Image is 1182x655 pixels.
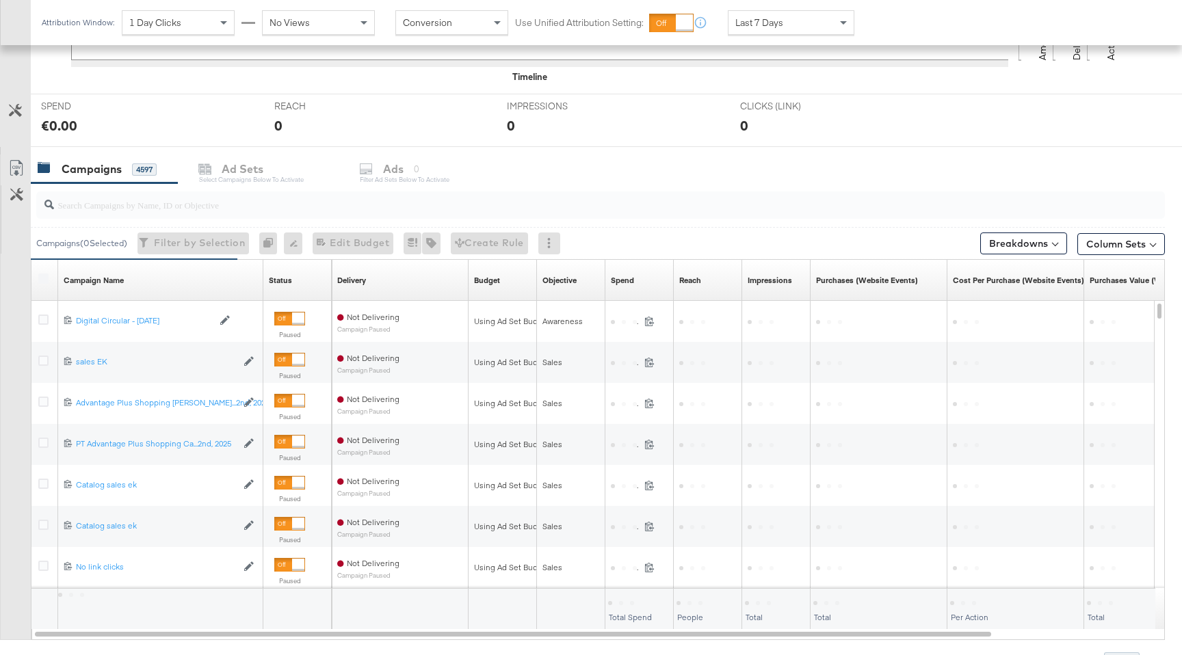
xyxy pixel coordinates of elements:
div: Using Ad Set Budget [474,480,550,491]
span: SPEND [41,100,144,113]
sub: Campaign Paused [337,325,399,333]
span: Total [1088,612,1105,622]
sub: Campaign Paused [337,490,399,497]
a: Your campaign name. [64,275,124,286]
div: €0.00 [41,116,77,135]
div: Campaign Name [64,275,124,286]
div: Catalog sales ek [76,479,237,490]
div: Impressions [748,275,792,286]
div: Purchases (Website Events) [816,275,918,286]
a: The average cost for each purchase tracked by your Custom Audience pixel on your website after pe... [953,275,1084,286]
div: Attribution Window: [41,18,115,27]
div: Using Ad Set Budget [474,316,550,327]
div: PT Advantage Plus Shopping Ca...2nd, 2025 [76,438,237,449]
div: Advantage Plus Shopping [PERSON_NAME]...2nd, 2025 [76,397,237,408]
span: REACH [274,100,377,113]
div: Using Ad Set Budget [474,562,550,573]
label: Paused [274,453,305,462]
label: Use Unified Attribution Setting: [515,16,644,29]
span: Total Spend [609,612,652,622]
div: 4597 [132,163,157,176]
div: Spend [611,275,634,286]
div: Status [269,275,292,286]
div: 0 [274,116,283,135]
span: Sales [542,357,562,367]
div: Cost Per Purchase (Website Events) [953,275,1084,286]
span: Sales [542,562,562,572]
span: Not Delivering [347,353,399,363]
span: Not Delivering [347,517,399,527]
sub: Campaign Paused [337,531,399,538]
span: 1 Day Clicks [129,16,181,29]
div: Objective [542,275,577,286]
span: Not Delivering [347,558,399,568]
span: Not Delivering [347,312,399,322]
span: Not Delivering [347,476,399,486]
button: Column Sets [1077,233,1165,255]
a: The number of people your ad was served to. [679,275,701,286]
label: Paused [274,371,305,380]
div: Using Ad Set Budget [474,439,550,450]
span: Last 7 Days [735,16,783,29]
div: 0 [740,116,748,135]
span: Sales [542,480,562,490]
span: Not Delivering [347,394,399,404]
div: No link clicks [76,561,237,572]
span: CLICKS (LINK) [740,100,843,113]
label: Paused [274,412,305,421]
span: Awareness [542,316,583,326]
a: Shows the current state of your Ad Campaign. [269,275,292,286]
div: Using Ad Set Budget [474,357,550,368]
sub: Campaign Paused [337,572,399,579]
input: Search Campaigns by Name, ID or Objective [54,186,1062,213]
a: Catalog sales ek [76,479,237,491]
label: Paused [274,576,305,585]
a: The number of times a purchase was made tracked by your Custom Audience pixel on your website aft... [816,275,918,286]
a: PT Advantage Plus Shopping Ca...2nd, 2025 [76,438,237,450]
span: Not Delivering [347,435,399,445]
a: Reflects the ability of your Ad Campaign to achieve delivery based on ad states, schedule and bud... [337,275,366,286]
a: Catalog sales ek [76,520,237,532]
a: Your campaign's objective. [542,275,577,286]
div: Campaigns ( 0 Selected) [36,237,127,250]
div: 0 [259,232,284,254]
span: People [677,612,703,622]
div: Using Ad Set Budget [474,521,550,532]
div: Campaigns [62,161,122,177]
div: Using Ad Set Budget [474,398,550,409]
sub: Campaign Paused [337,366,399,374]
span: Sales [542,439,562,449]
span: Sales [542,398,562,408]
span: Total [746,612,763,622]
a: Digital Circular - [DATE] [76,315,213,327]
a: No link clicks [76,561,237,573]
label: Paused [274,494,305,503]
span: Per Action [951,612,988,622]
span: IMPRESSIONS [507,100,609,113]
sub: Campaign Paused [337,407,399,415]
div: Delivery [337,275,366,286]
sub: Campaign Paused [337,449,399,456]
div: Catalog sales ek [76,520,237,531]
div: Digital Circular - [DATE] [76,315,213,326]
div: 0 [507,116,515,135]
div: Reach [679,275,701,286]
a: sales EK [76,356,237,368]
a: Advantage Plus Shopping [PERSON_NAME]...2nd, 2025 [76,397,237,409]
span: Total [814,612,831,622]
button: Breakdowns [980,232,1067,254]
span: Sales [542,521,562,531]
a: The maximum amount you're willing to spend on your ads, on average each day or over the lifetime ... [474,275,500,286]
div: sales EK [76,356,237,367]
span: Conversion [403,16,452,29]
span: No Views [270,16,310,29]
a: The total amount spent to date. [611,275,634,286]
a: The number of times your ad was served. On mobile apps an ad is counted as served the first time ... [748,275,792,286]
div: Budget [474,275,500,286]
label: Paused [274,535,305,544]
label: Paused [274,330,305,339]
